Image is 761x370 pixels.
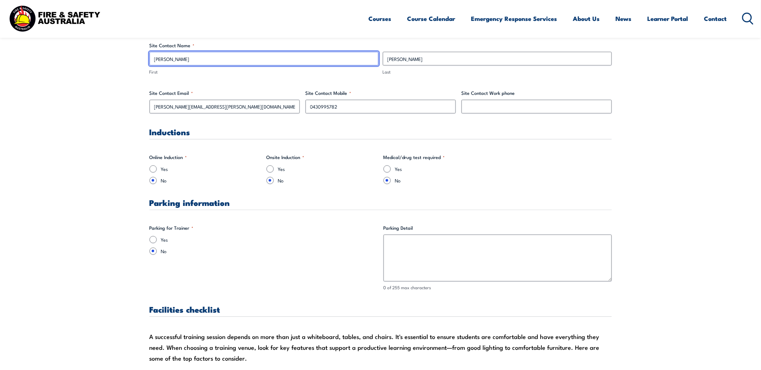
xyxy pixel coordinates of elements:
[704,9,727,28] a: Contact
[150,90,300,97] label: Site Contact Email
[150,69,379,75] label: First
[150,42,195,49] legend: Site Contact Name
[384,225,612,232] label: Parking Detail
[471,9,557,28] a: Emergency Response Services
[267,154,304,161] legend: Onsite Induction
[150,305,612,314] h3: Facilities checklist
[150,128,612,136] h3: Inductions
[278,177,378,184] label: No
[384,285,612,291] div: 0 of 255 max characters
[395,177,495,184] label: No
[369,9,392,28] a: Courses
[150,225,194,232] legend: Parking for Trainer
[395,166,495,173] label: Yes
[278,166,378,173] label: Yes
[306,90,456,97] label: Site Contact Mobile
[150,331,612,364] div: A successful training session depends on more than just a whiteboard, tables, and chairs. It's es...
[161,248,378,255] label: No
[616,9,632,28] a: News
[573,9,600,28] a: About Us
[161,236,378,243] label: Yes
[383,69,612,75] label: Last
[648,9,688,28] a: Learner Portal
[384,154,445,161] legend: Medical/drug test required
[161,166,261,173] label: Yes
[407,9,455,28] a: Course Calendar
[150,199,612,207] h3: Parking information
[150,154,187,161] legend: Online Induction
[462,90,612,97] label: Site Contact Work phone
[161,177,261,184] label: No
